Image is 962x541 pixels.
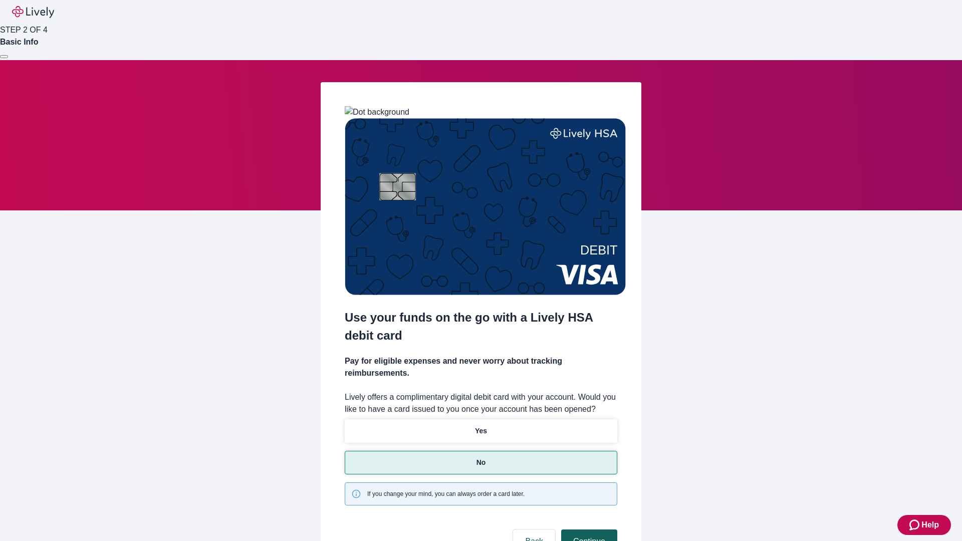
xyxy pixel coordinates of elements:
button: Zendesk support iconHelp [897,515,951,535]
svg: Zendesk support icon [909,519,921,531]
img: Lively [12,6,54,18]
h4: Pay for eligible expenses and never worry about tracking reimbursements. [345,355,617,379]
label: Lively offers a complimentary digital debit card with your account. Would you like to have a card... [345,391,617,415]
button: Yes [345,419,617,443]
img: Debit card [345,118,626,295]
p: No [476,457,486,468]
img: Dot background [345,106,409,118]
p: Yes [475,426,487,436]
span: If you change your mind, you can always order a card later. [367,489,525,498]
span: Help [921,519,939,531]
h2: Use your funds on the go with a Lively HSA debit card [345,309,617,345]
button: No [345,451,617,474]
